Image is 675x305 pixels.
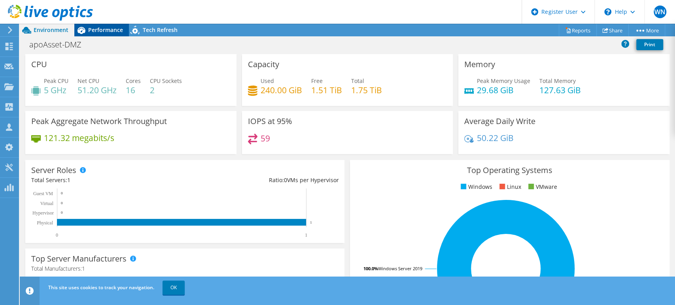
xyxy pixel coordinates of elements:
span: Peak CPU [44,77,68,85]
h1: apoAsset-DMZ [26,40,94,49]
h4: 1.51 TiB [311,86,342,94]
span: Net CPU [78,77,99,85]
h4: 59 [261,134,270,143]
li: Windows [459,183,492,191]
text: 0 [56,232,58,238]
tspan: Windows Server 2019 [378,265,422,271]
h4: 16 [126,86,141,94]
a: More [628,24,665,36]
text: 0 [61,191,63,195]
li: Linux [497,183,521,191]
span: 1 [67,176,70,184]
span: Used [261,77,274,85]
span: Total Memory [539,77,576,85]
h4: Total Manufacturers: [31,264,338,273]
text: Guest VM [33,191,53,196]
span: Free [311,77,323,85]
a: OK [163,281,185,295]
span: Total [351,77,364,85]
text: Hypervisor [32,210,54,216]
h3: CPU [31,60,47,69]
text: 0 [61,201,63,205]
h3: Average Daily Write [464,117,535,126]
li: VMware [526,183,557,191]
h4: 29.68 GiB [477,86,530,94]
h3: Memory [464,60,495,69]
tspan: 100.0% [363,265,378,271]
text: Physical [37,220,53,226]
span: Tech Refresh [143,26,178,34]
h3: Top Server Manufacturers [31,254,127,263]
h3: Top Operating Systems [356,166,663,175]
h4: 5 GHz [44,86,68,94]
h4: 50.22 GiB [477,134,514,142]
h4: 2 [150,86,182,94]
h4: 127.63 GiB [539,86,581,94]
div: Total Servers: [31,176,185,185]
span: WN [654,6,666,18]
span: Environment [34,26,68,34]
h3: Capacity [248,60,279,69]
a: Share [596,24,629,36]
text: 0 [61,211,63,215]
a: Reports [559,24,597,36]
h4: 51.20 GHz [78,86,117,94]
span: 0 [284,176,287,184]
span: CPU Sockets [150,77,182,85]
h4: 121.32 megabits/s [44,134,114,142]
svg: \n [604,8,611,15]
h3: Server Roles [31,166,76,175]
text: 1 [305,232,307,238]
h3: Peak Aggregate Network Throughput [31,117,167,126]
h3: IOPS at 95% [248,117,292,126]
span: Cores [126,77,141,85]
span: Peak Memory Usage [477,77,530,85]
span: This site uses cookies to track your navigation. [48,284,154,291]
h4: 1.75 TiB [351,86,382,94]
span: 1 [82,265,85,272]
text: 1 [310,220,312,224]
div: Ratio: VMs per Hypervisor [185,176,339,185]
h4: 240.00 GiB [261,86,302,94]
span: Performance [88,26,123,34]
a: Print [636,39,663,50]
text: Virtual [40,201,54,206]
